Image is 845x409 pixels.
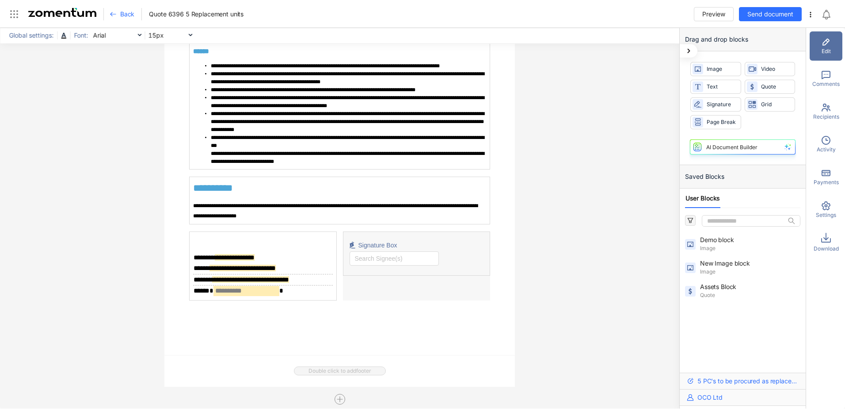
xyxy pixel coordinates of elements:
span: 5 PC's to be procured as replacement windows 11 Devices [697,377,799,386]
div: Drag and drop blocks [680,28,806,51]
div: Settings [810,195,842,224]
div: Image [690,62,741,76]
div: Notifications [821,4,839,24]
span: Grid [761,100,791,109]
div: Video [745,62,796,76]
span: Demo block [700,235,766,244]
button: Send document [739,7,802,21]
span: Edit [822,47,831,55]
span: Page Break [707,118,737,127]
span: Font: [71,31,91,40]
div: Page Break [690,115,741,129]
span: Settings [816,211,836,219]
div: Recipients [810,97,842,126]
div: Saved Blocks [680,165,806,189]
span: Image [700,268,799,276]
span: Signature [707,100,737,109]
div: Quote [745,80,796,94]
span: Video [761,65,791,73]
span: Preview [702,9,725,19]
div: Text [690,80,741,94]
span: Quote 6396 5 Replacement units [149,10,244,19]
span: Double click to add footer [294,367,386,375]
span: Arial [93,29,141,42]
span: New Image block [700,259,766,268]
span: Quote [700,291,799,299]
span: Recipients [813,113,839,121]
button: filter [685,215,696,226]
div: AI Document Builder [706,144,757,150]
span: Payments [814,178,839,186]
span: filter [687,217,693,224]
div: New Image blockImage [680,257,806,278]
span: Send document [747,9,793,19]
button: Preview [694,7,734,21]
div: Grid [745,97,796,112]
span: Activity [817,146,836,154]
span: Global settings: [6,31,56,40]
div: Comments [810,64,842,93]
span: Assets Block [700,282,766,291]
div: Download [810,228,842,257]
span: 15px [148,29,192,42]
span: Quote [761,83,791,91]
span: Download [814,245,839,253]
div: Activity [810,130,842,159]
span: Text [707,83,737,91]
div: Edit [810,31,842,61]
div: Assets BlockQuote [680,281,806,301]
span: Image [707,65,737,73]
div: Demo blockImage [680,234,806,254]
span: OCO Ltd [697,393,723,402]
span: User Blocks [685,194,720,203]
div: Payments [810,162,842,192]
span: Back [120,10,134,19]
div: Signature Box [358,240,484,250]
img: Zomentum Logo [28,8,96,17]
span: Image [700,244,799,252]
span: Comments [812,80,840,88]
div: Signature [690,97,741,112]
